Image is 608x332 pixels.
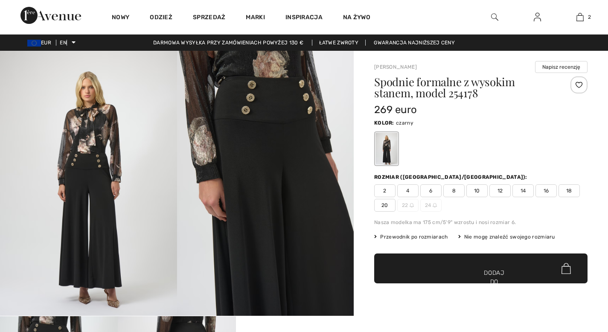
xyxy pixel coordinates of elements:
font: Kolor: [374,120,394,126]
font: Inspiracja [285,14,323,21]
button: Napisz recenzję [535,61,588,73]
font: 2 [383,188,386,194]
img: Euro [27,40,41,47]
font: 20 [381,202,388,208]
a: Darmowa wysyłka przy zamówieniach powyżej 130 € [146,40,310,46]
font: Darmowa wysyłka przy zamówieniach powyżej 130 € [153,40,303,46]
font: Rozmiar ([GEOGRAPHIC_DATA]/[GEOGRAPHIC_DATA]): [374,174,527,180]
font: Nasza modelka ma 175 cm/5'9" wzrostu i nosi rozmiar 6. [374,219,516,225]
a: 2 [559,12,601,22]
div: Czarny [375,133,398,165]
a: Łatwe zwroty [312,40,366,46]
a: Nowy [112,14,129,23]
font: 12 [497,188,503,194]
font: Napisz recenzję [542,64,580,70]
font: 2 [588,14,591,20]
img: Spodnie formalne z wysokim stanem, model 254178.2 [177,51,354,316]
a: Sprzedaż [193,14,225,23]
font: EUR [41,40,51,46]
img: wyszukaj na stronie internetowej [491,12,498,22]
font: Odzież [150,14,172,21]
font: 14 [521,188,526,194]
font: 8 [452,188,456,194]
a: Marki [246,14,265,23]
a: [PERSON_NAME] [374,64,417,70]
img: ring-m.svg [410,203,414,207]
font: 24 [425,202,431,208]
img: Bag.svg [561,263,571,274]
a: Zalogować się [527,12,548,23]
font: Dodaj do koszyka [481,268,508,295]
font: EN [60,40,67,46]
img: ring-m.svg [433,203,437,207]
font: 18 [566,188,572,194]
font: 10 [474,188,480,194]
font: 269 euro [374,104,417,116]
font: ✔ Dodano do torby [468,268,493,304]
font: Sprzedaż [193,14,225,21]
font: Przewodnik po rozmiarach [380,234,448,240]
img: Moja torba [576,12,584,22]
font: 6 [429,188,432,194]
font: 16 [544,188,549,194]
font: 4 [406,188,409,194]
font: Na żywo [343,14,370,21]
font: Marki [246,14,265,21]
img: Aleja 1ère [20,7,81,24]
font: 22 [402,202,408,208]
font: Nie mogę znaleźć swojego rozmiaru [464,234,555,240]
img: Moje informacje [534,12,541,22]
a: Odzież [150,14,172,23]
a: Na żywo [343,13,370,22]
font: Gwarancja najniższej ceny [374,40,455,46]
a: Gwarancja najniższej ceny [367,40,462,46]
font: Spodnie formalne z wysokim stanem, model 254178 [374,74,515,100]
font: czarny [396,120,413,126]
font: Nowy [112,14,129,21]
font: Łatwe zwroty [319,40,359,46]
